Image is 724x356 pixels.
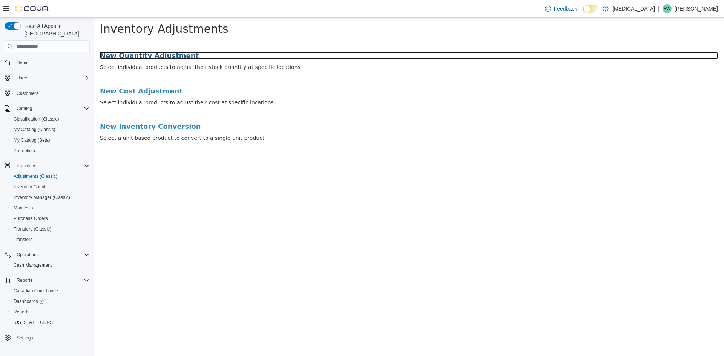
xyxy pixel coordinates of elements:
[663,4,670,13] span: SW
[15,5,49,12] img: Cova
[8,171,93,182] button: Adjustments (Classic)
[6,105,624,113] a: New Inventory Conversion
[14,237,32,243] span: Transfers
[8,307,93,317] button: Reports
[8,286,93,296] button: Canadian Compliance
[6,5,134,18] span: Inventory Adjustments
[554,5,577,12] span: Feedback
[14,250,42,259] button: Operations
[11,307,90,316] span: Reports
[612,4,655,13] p: [MEDICAL_DATA]
[11,193,90,202] span: Inventory Manager (Classic)
[11,261,55,270] a: Cash Management
[11,318,56,327] a: [US_STATE] CCRS
[8,145,93,156] button: Promotions
[6,46,624,53] p: Select individual products to adjust their stock quantity at specific locations
[11,286,90,295] span: Canadian Compliance
[14,173,57,179] span: Adjustments (Classic)
[11,203,36,212] a: Manifests
[8,224,93,234] button: Transfers (Classic)
[11,115,62,124] a: Classification (Classic)
[14,184,46,190] span: Inventory Count
[11,286,61,295] a: Canadian Compliance
[8,317,93,328] button: [US_STATE] CCRS
[14,116,59,122] span: Classification (Classic)
[14,250,90,259] span: Operations
[14,276,35,285] button: Reports
[17,163,35,169] span: Inventory
[14,262,52,268] span: Cash Management
[6,34,624,42] a: New Quantity Adjustment
[11,261,90,270] span: Cash Management
[11,235,35,244] a: Transfers
[583,5,599,13] input: Dark Mode
[2,249,93,260] button: Operations
[14,73,90,83] span: Users
[14,161,90,170] span: Inventory
[8,124,93,135] button: My Catalog (Classic)
[11,318,90,327] span: Washington CCRS
[2,88,93,99] button: Customers
[8,114,93,124] button: Classification (Classic)
[11,297,47,306] a: Dashboards
[17,277,32,283] span: Reports
[11,172,60,181] a: Adjustments (Classic)
[17,335,33,341] span: Settings
[2,160,93,171] button: Inventory
[11,214,51,223] a: Purchase Orders
[663,4,672,13] div: Sonny Wong
[8,135,93,145] button: My Catalog (Beta)
[11,203,90,212] span: Manifests
[14,333,36,342] a: Settings
[14,104,35,113] button: Catalog
[11,146,40,155] a: Promotions
[2,103,93,114] button: Catalog
[14,104,90,113] span: Catalog
[21,22,90,37] span: Load All Apps in [GEOGRAPHIC_DATA]
[11,146,90,155] span: Promotions
[2,332,93,343] button: Settings
[11,136,90,145] span: My Catalog (Beta)
[8,182,93,192] button: Inventory Count
[6,70,624,77] a: New Cost Adjustment
[17,90,38,96] span: Customers
[8,260,93,270] button: Cash Management
[14,205,33,211] span: Manifests
[11,125,58,134] a: My Catalog (Classic)
[14,215,48,222] span: Purchase Orders
[14,58,32,67] a: Home
[14,309,29,315] span: Reports
[8,213,93,224] button: Purchase Orders
[658,4,660,13] p: |
[14,333,90,342] span: Settings
[2,73,93,83] button: Users
[14,276,90,285] span: Reports
[2,57,93,68] button: Home
[8,234,93,245] button: Transfers
[542,1,580,16] a: Feedback
[11,193,73,202] a: Inventory Manager (Classic)
[11,182,90,191] span: Inventory Count
[14,137,50,143] span: My Catalog (Beta)
[2,275,93,286] button: Reports
[11,136,53,145] a: My Catalog (Beta)
[8,192,93,203] button: Inventory Manager (Classic)
[14,319,53,325] span: [US_STATE] CCRS
[17,60,29,66] span: Home
[14,89,90,98] span: Customers
[11,115,90,124] span: Classification (Classic)
[11,182,49,191] a: Inventory Count
[14,161,38,170] button: Inventory
[11,307,32,316] a: Reports
[11,235,90,244] span: Transfers
[17,105,32,112] span: Catalog
[14,288,58,294] span: Canadian Compliance
[17,252,39,258] span: Operations
[11,214,90,223] span: Purchase Orders
[8,203,93,213] button: Manifests
[14,58,90,67] span: Home
[11,172,90,181] span: Adjustments (Classic)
